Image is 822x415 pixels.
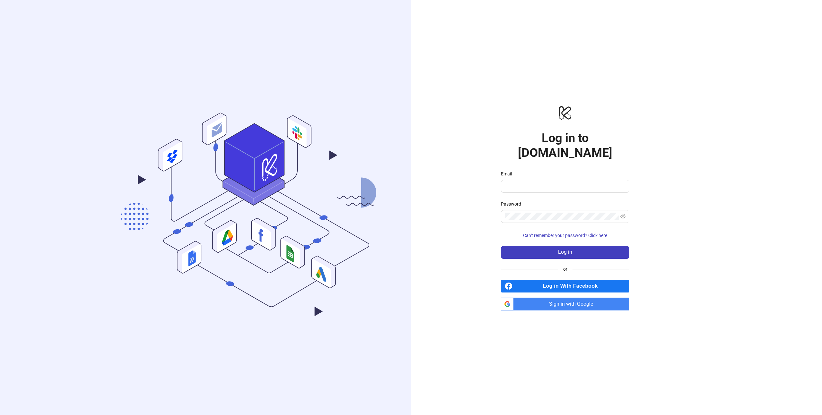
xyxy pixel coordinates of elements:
span: eye-invisible [620,214,625,219]
input: Password [505,213,619,220]
a: Sign in with Google [501,298,629,310]
span: Sign in with Google [516,298,629,310]
span: or [558,266,573,273]
label: Password [501,200,525,208]
a: Can't remember your password? Click here [501,233,629,238]
span: Log in [558,249,572,255]
span: Can't remember your password? Click here [523,233,607,238]
input: Email [505,182,624,190]
h1: Log in to [DOMAIN_NAME] [501,131,629,160]
label: Email [501,170,516,177]
button: Can't remember your password? Click here [501,231,629,241]
button: Log in [501,246,629,259]
a: Log in With Facebook [501,280,629,292]
span: Log in With Facebook [515,280,629,292]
